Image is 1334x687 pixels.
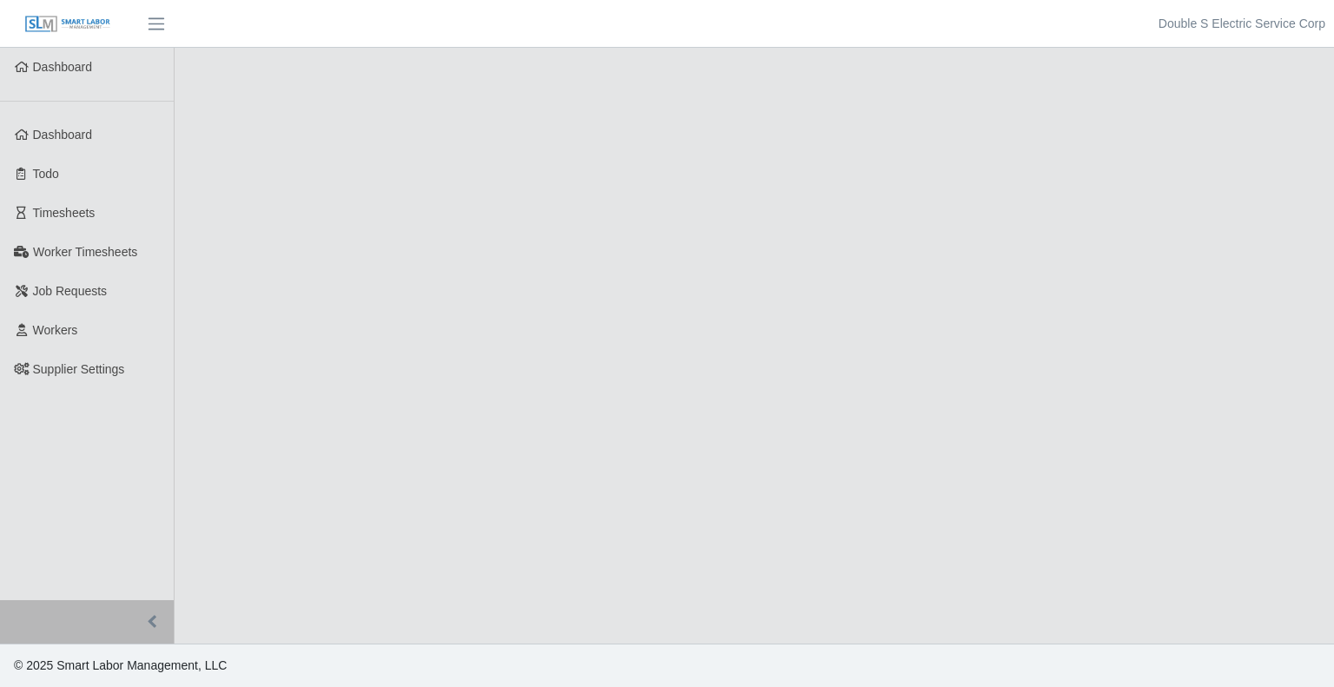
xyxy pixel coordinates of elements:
span: Dashboard [33,60,93,74]
span: © 2025 Smart Labor Management, LLC [14,658,227,672]
span: Dashboard [33,128,93,142]
span: Workers [33,323,78,337]
span: Worker Timesheets [33,245,137,259]
span: Job Requests [33,284,108,298]
span: Supplier Settings [33,362,125,376]
a: Double S Electric Service Corp [1159,15,1325,33]
span: Todo [33,167,59,181]
span: Timesheets [33,206,96,220]
img: SLM Logo [24,15,111,34]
